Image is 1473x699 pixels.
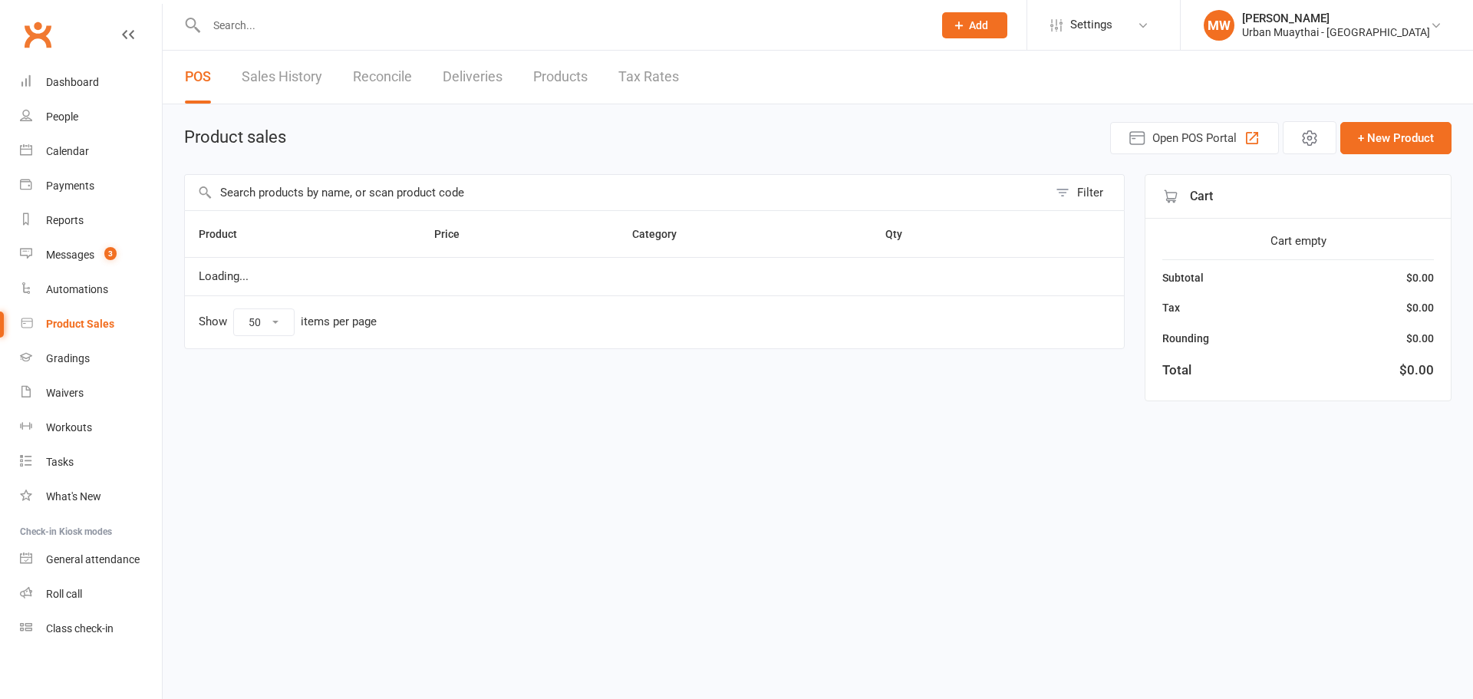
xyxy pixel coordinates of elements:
div: Filter [1077,183,1103,202]
div: Roll call [46,588,82,600]
div: $0.00 [1406,330,1434,347]
div: Gradings [46,352,90,364]
a: What's New [20,480,162,514]
div: items per page [301,315,377,328]
button: Qty [885,225,919,243]
span: Settings [1070,8,1112,42]
a: Products [533,51,588,104]
button: Open POS Portal [1110,122,1279,154]
a: Sales History [242,51,322,104]
span: Open POS Portal [1152,129,1237,147]
h1: Product sales [184,128,286,147]
a: POS [185,51,211,104]
div: Rounding [1162,330,1209,347]
input: Search... [202,15,922,36]
a: Reports [20,203,162,238]
div: Class check-in [46,622,114,635]
a: People [20,100,162,134]
a: Tasks [20,445,162,480]
div: Reports [46,214,84,226]
button: + New Product [1340,122,1452,154]
span: Qty [885,228,919,240]
a: Tax Rates [618,51,679,104]
button: Filter [1048,175,1124,210]
span: Price [434,228,476,240]
button: Category [632,225,694,243]
a: Clubworx [18,15,57,54]
input: Search products by name, or scan product code [185,175,1048,210]
span: Product [199,228,254,240]
div: Cart [1145,175,1451,219]
a: Calendar [20,134,162,169]
a: Roll call [20,577,162,612]
button: Price [434,225,476,243]
div: Tax [1162,299,1180,316]
div: Workouts [46,421,92,434]
div: [PERSON_NAME] [1242,12,1430,25]
div: Total [1162,360,1191,381]
div: $0.00 [1406,269,1434,286]
div: People [46,110,78,123]
div: Calendar [46,145,89,157]
a: Workouts [20,410,162,445]
a: Deliveries [443,51,503,104]
div: Waivers [46,387,84,399]
div: Urban Muaythai - [GEOGRAPHIC_DATA] [1242,25,1430,39]
span: Add [969,19,988,31]
a: Waivers [20,376,162,410]
div: Show [199,308,377,336]
a: Product Sales [20,307,162,341]
div: General attendance [46,553,140,565]
div: Dashboard [46,76,99,88]
div: MW [1204,10,1234,41]
a: Messages 3 [20,238,162,272]
span: Category [632,228,694,240]
div: Cart empty [1162,232,1434,250]
div: Messages [46,249,94,261]
td: Loading... [185,257,1124,295]
div: Tasks [46,456,74,468]
a: Class kiosk mode [20,612,162,646]
div: Product Sales [46,318,114,330]
div: $0.00 [1399,360,1434,381]
button: Add [942,12,1007,38]
button: Product [199,225,254,243]
a: Automations [20,272,162,307]
a: Payments [20,169,162,203]
a: General attendance kiosk mode [20,542,162,577]
div: Automations [46,283,108,295]
div: Payments [46,180,94,192]
div: $0.00 [1406,299,1434,316]
a: Gradings [20,341,162,376]
div: What's New [46,490,101,503]
a: Reconcile [353,51,412,104]
span: 3 [104,247,117,260]
div: Subtotal [1162,269,1204,286]
a: Dashboard [20,65,162,100]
